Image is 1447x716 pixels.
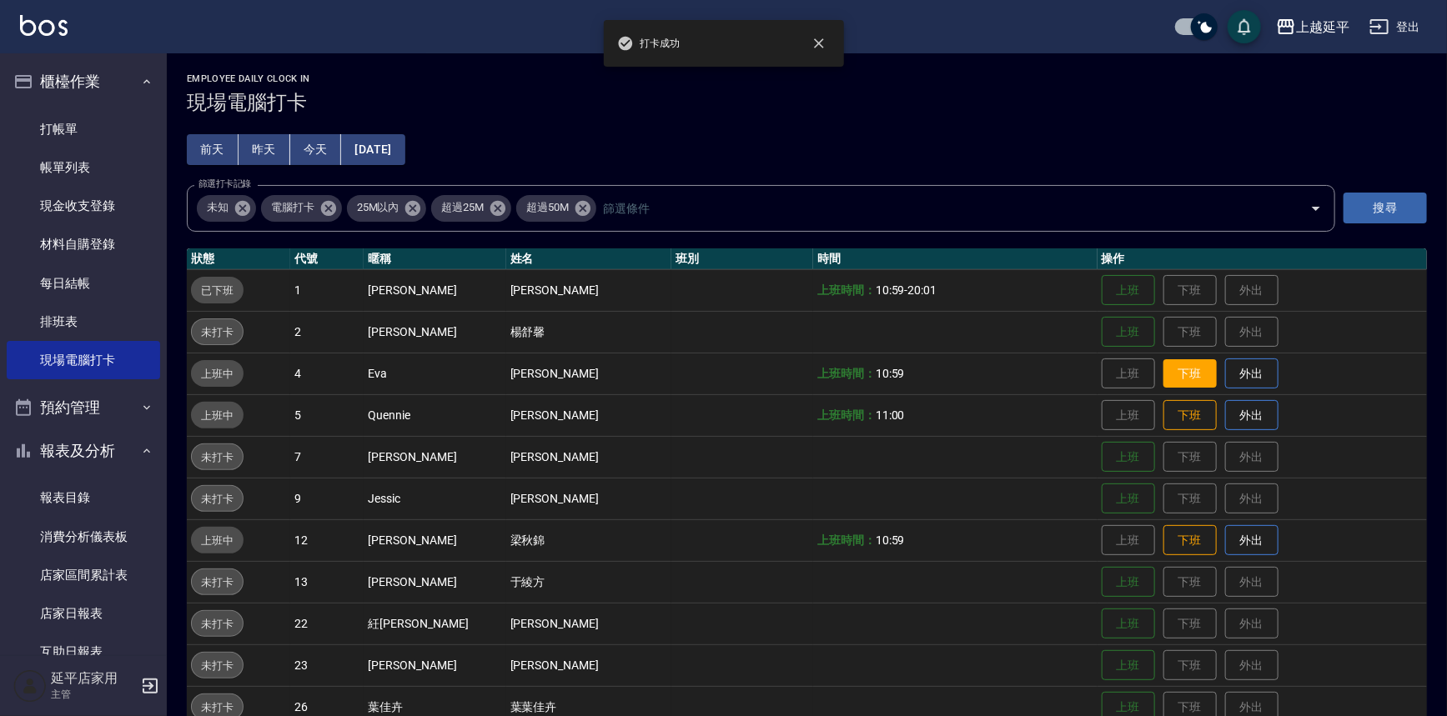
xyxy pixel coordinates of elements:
[364,248,505,270] th: 暱稱
[364,603,505,644] td: 紝[PERSON_NAME]
[192,615,243,633] span: 未打卡
[1225,525,1279,556] button: 外出
[1363,12,1427,43] button: 登出
[7,187,160,225] a: 現金收支登錄
[191,407,244,424] span: 上班中
[1098,248,1427,270] th: 操作
[198,178,251,190] label: 篩選打卡記錄
[506,311,671,353] td: 楊舒馨
[1102,275,1155,306] button: 上班
[290,561,364,603] td: 13
[431,195,511,222] div: 超過25M
[506,436,671,478] td: [PERSON_NAME]
[506,248,671,270] th: 姓名
[1102,650,1155,681] button: 上班
[187,134,239,165] button: 前天
[876,533,905,547] span: 10:59
[617,35,681,52] span: 打卡成功
[187,248,290,270] th: 狀態
[51,687,136,702] p: 主管
[364,353,505,394] td: Eva
[290,519,364,561] td: 12
[290,436,364,478] td: 7
[1296,17,1349,38] div: 上越延平
[1344,193,1427,223] button: 搜尋
[290,248,364,270] th: 代號
[1163,525,1217,556] button: 下班
[1228,10,1261,43] button: save
[192,573,243,591] span: 未打卡
[7,225,160,263] a: 材料自購登錄
[1102,317,1155,348] button: 上班
[7,386,160,429] button: 預約管理
[192,323,243,341] span: 未打卡
[506,603,671,644] td: [PERSON_NAME]
[364,478,505,519] td: Jessic
[1163,400,1217,431] button: 下班
[290,134,342,165] button: 今天
[364,394,505,436] td: Quennie
[7,633,160,671] a: 互助日報表
[364,436,505,478] td: [PERSON_NAME]
[192,490,243,508] span: 未打卡
[7,341,160,379] a: 現場電腦打卡
[290,311,364,353] td: 2
[516,199,579,216] span: 超過50M
[7,264,160,303] a: 每日結帳
[187,91,1427,114] h3: 現場電腦打卡
[506,644,671,686] td: [PERSON_NAME]
[13,669,47,703] img: Person
[191,365,244,383] span: 上班中
[187,73,1427,84] h2: Employee Daily Clock In
[7,60,160,103] button: 櫃檯作業
[7,556,160,594] a: 店家區間累計表
[290,644,364,686] td: 23
[7,594,160,633] a: 店家日報表
[1225,358,1279,389] button: 外出
[191,532,244,549] span: 上班中
[1102,483,1155,514] button: 上班
[908,283,937,297] span: 20:01
[20,15,68,36] img: Logo
[876,408,905,422] span: 11:00
[813,269,1098,311] td: -
[347,199,409,216] span: 25M以內
[191,282,244,299] span: 已下班
[876,367,905,380] span: 10:59
[1303,195,1329,222] button: Open
[347,195,427,222] div: 25M以內
[817,408,876,422] b: 上班時間：
[506,394,671,436] td: [PERSON_NAME]
[192,698,243,716] span: 未打卡
[364,269,505,311] td: [PERSON_NAME]
[7,110,160,148] a: 打帳單
[817,283,876,297] b: 上班時間：
[364,311,505,353] td: [PERSON_NAME]
[506,561,671,603] td: 于綾方
[290,478,364,519] td: 9
[192,657,243,674] span: 未打卡
[599,193,1281,223] input: 篩選條件
[817,367,876,380] b: 上班時間：
[431,199,494,216] span: 超過25M
[506,478,671,519] td: [PERSON_NAME]
[506,519,671,561] td: 梁秋錦
[1102,608,1155,639] button: 上班
[51,670,136,687] h5: 延平店家用
[192,448,243,466] span: 未打卡
[364,644,505,686] td: [PERSON_NAME]
[290,269,364,311] td: 1
[801,25,837,62] button: close
[1269,10,1356,44] button: 上越延平
[506,269,671,311] td: [PERSON_NAME]
[1163,359,1217,388] button: 下班
[1102,567,1155,598] button: 上班
[7,429,160,473] button: 報表及分析
[876,283,905,297] span: 10:59
[671,248,813,270] th: 班別
[197,199,239,216] span: 未知
[364,561,505,603] td: [PERSON_NAME]
[506,353,671,394] td: [PERSON_NAME]
[1102,442,1155,473] button: 上班
[813,248,1098,270] th: 時間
